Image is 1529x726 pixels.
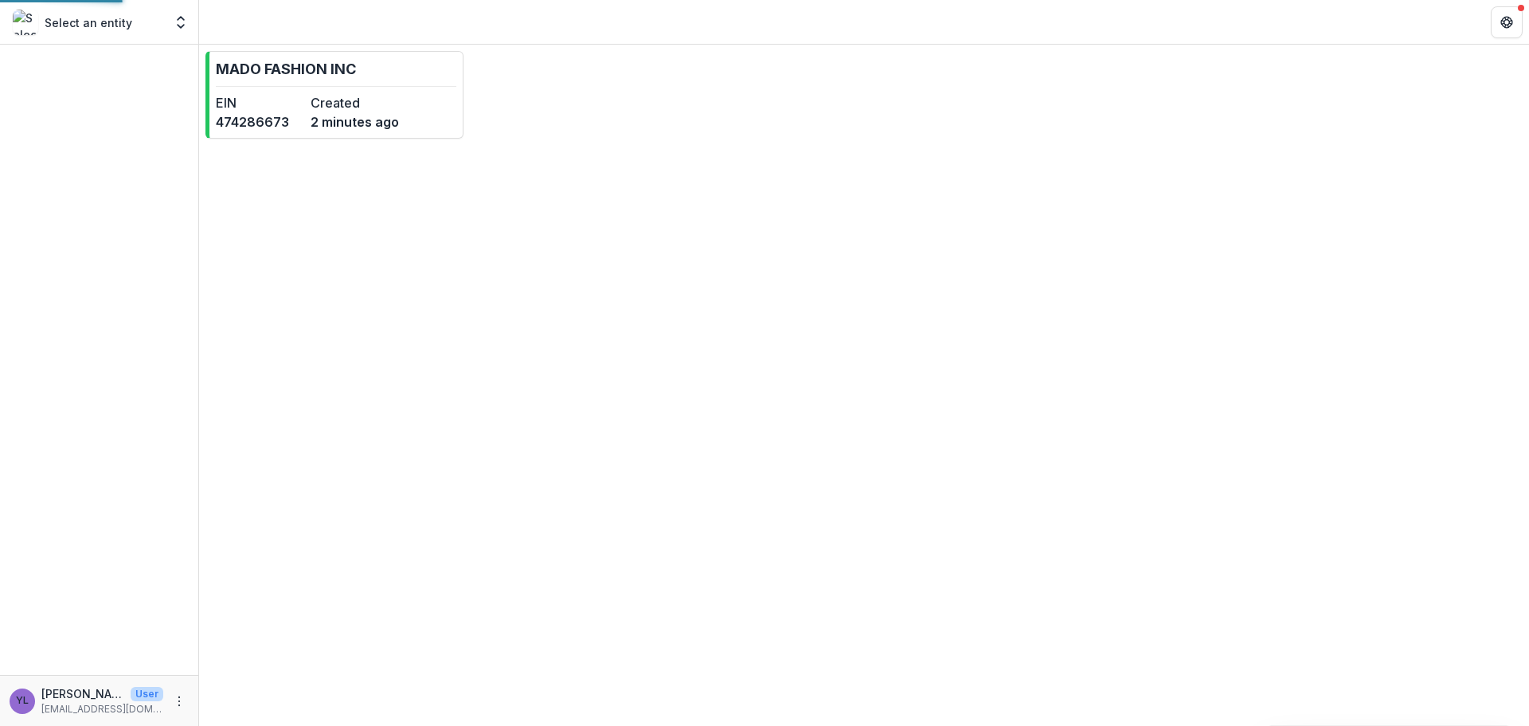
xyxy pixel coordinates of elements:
dt: EIN [216,93,304,112]
button: Get Help [1491,6,1523,38]
p: User [131,687,163,701]
img: Select an entity [13,10,38,35]
p: MADO FASHION INC [216,58,356,80]
button: More [170,692,189,711]
div: YANXI LU [16,696,29,706]
dd: 2 minutes ago [311,112,399,131]
p: [PERSON_NAME] [41,685,124,702]
a: MADO FASHION INCEIN474286673Created2 minutes ago [205,51,463,139]
button: Open entity switcher [170,6,192,38]
dt: Created [311,93,399,112]
p: Select an entity [45,14,132,31]
dd: 474286673 [216,112,304,131]
p: [EMAIL_ADDRESS][DOMAIN_NAME] [41,702,163,716]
